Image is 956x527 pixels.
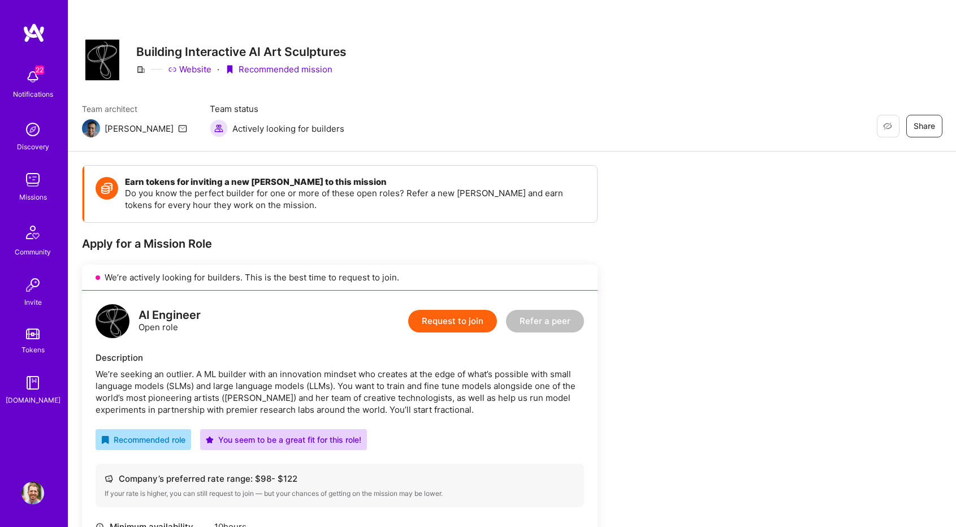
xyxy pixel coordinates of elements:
span: Share [914,120,935,132]
div: Tokens [21,344,45,356]
i: icon CompanyGray [136,65,145,74]
h3: Building Interactive AI Art Sculptures [136,45,347,59]
div: · [217,63,219,75]
img: logo [23,23,45,43]
div: [DOMAIN_NAME] [6,394,60,406]
div: Recommended role [101,434,185,446]
div: Apply for a Mission Role [82,236,598,251]
div: Open role [139,309,201,333]
img: Token icon [96,177,118,200]
img: Team Architect [82,119,100,137]
img: Actively looking for builders [210,119,228,137]
span: 22 [35,66,44,75]
img: guide book [21,372,44,394]
div: If your rate is higher, you can still request to join — but your chances of getting on the missio... [105,489,575,498]
img: tokens [26,329,40,339]
button: Refer a peer [506,310,584,332]
span: Actively looking for builders [232,123,344,135]
p: Do you know the perfect builder for one or more of these open roles? Refer a new [PERSON_NAME] an... [125,187,586,211]
div: Description [96,352,584,364]
div: AI Engineer [139,309,201,321]
img: Invite [21,274,44,296]
span: Team architect [82,103,187,115]
button: Share [906,115,942,137]
div: [PERSON_NAME] [105,123,174,135]
img: Community [19,219,46,246]
a: User Avatar [19,482,47,504]
div: Discovery [17,141,49,153]
img: bell [21,66,44,88]
img: teamwork [21,169,44,191]
img: discovery [21,118,44,141]
i: icon RecommendedBadge [101,436,109,444]
i: icon PurpleRibbon [225,65,234,74]
div: We’re seeking an outlier. A ML builder with an innovation mindset who creates at the edge of what... [96,368,584,416]
a: Website [168,63,211,75]
div: Notifications [13,88,53,100]
div: Invite [24,296,42,308]
i: icon Mail [178,124,187,133]
i: icon PurpleStar [206,436,214,444]
i: icon Cash [105,474,113,483]
div: Missions [19,191,47,203]
button: Request to join [408,310,497,332]
img: Company Logo [85,40,119,80]
span: Team status [210,103,344,115]
div: We’re actively looking for builders. This is the best time to request to join. [82,265,598,291]
h4: Earn tokens for inviting a new [PERSON_NAME] to this mission [125,177,586,187]
img: logo [96,304,129,338]
i: icon EyeClosed [883,122,892,131]
img: User Avatar [21,482,44,504]
div: Recommended mission [225,63,332,75]
div: You seem to be a great fit for this role! [206,434,361,446]
div: Community [15,246,51,258]
div: Company’s preferred rate range: $ 98 - $ 122 [105,473,575,485]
